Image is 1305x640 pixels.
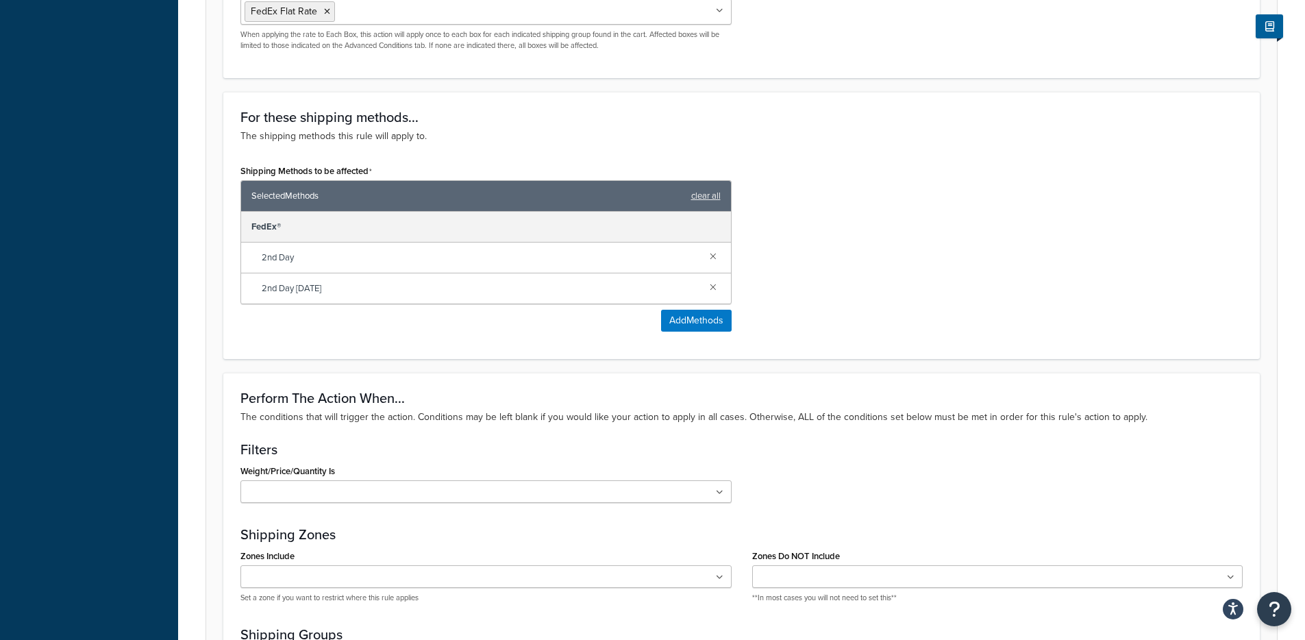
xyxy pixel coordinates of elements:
label: Zones Include [240,551,295,561]
h3: Shipping Zones [240,527,1243,542]
h3: Filters [240,442,1243,457]
a: clear all [691,186,721,206]
label: Weight/Price/Quantity Is [240,466,335,476]
div: FedEx® [241,212,731,243]
p: The shipping methods this rule will apply to. [240,129,1243,144]
button: AddMethods [661,310,732,332]
p: When applying the rate to Each Box, this action will apply once to each box for each indicated sh... [240,29,732,51]
p: Set a zone if you want to restrict where this rule applies [240,593,732,603]
span: FedEx Flat Rate [251,4,317,19]
button: Show Help Docs [1256,14,1283,38]
label: Zones Do NOT Include [752,551,840,561]
span: Selected Methods [251,186,684,206]
button: Open Resource Center [1257,592,1291,626]
label: Shipping Methods to be affected [240,166,372,177]
p: **In most cases you will not need to set this** [752,593,1243,603]
span: 2nd Day [262,248,699,267]
span: 2nd Day [DATE] [262,279,699,298]
h3: For these shipping methods... [240,110,1243,125]
h3: Perform The Action When... [240,391,1243,406]
p: The conditions that will trigger the action. Conditions may be left blank if you would like your ... [240,410,1243,425]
